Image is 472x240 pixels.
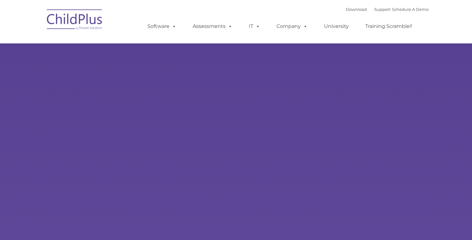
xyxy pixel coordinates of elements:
font: | [346,7,429,12]
a: Software [141,20,182,33]
a: University [318,20,355,33]
a: Download [346,7,367,12]
img: ChildPlus by Procare Solutions [44,5,106,36]
a: Assessments [187,20,239,33]
a: Support [374,7,391,12]
a: Schedule A Demo [392,7,429,12]
a: Training Scramble!! [359,20,418,33]
a: Company [270,20,314,33]
a: IT [243,20,266,33]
